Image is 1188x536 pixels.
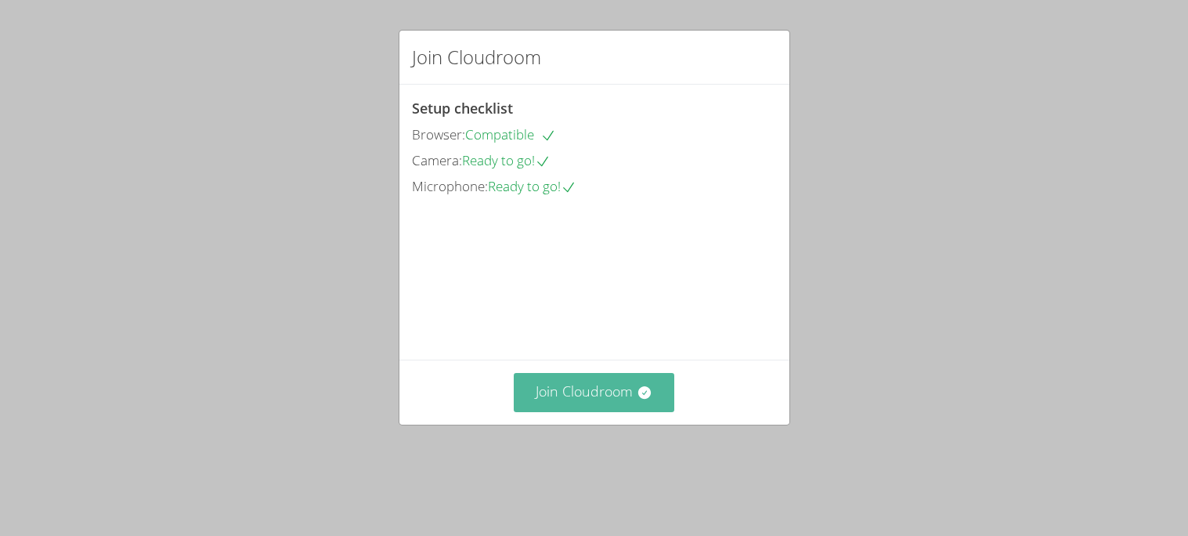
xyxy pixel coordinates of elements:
span: Setup checklist [412,99,513,118]
span: Ready to go! [488,177,576,195]
span: Camera: [412,151,462,169]
span: Browser: [412,125,465,143]
h2: Join Cloudroom [412,43,541,71]
span: Compatible [465,125,556,143]
span: Microphone: [412,177,488,195]
button: Join Cloudroom [514,373,674,411]
span: Ready to go! [462,151,551,169]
